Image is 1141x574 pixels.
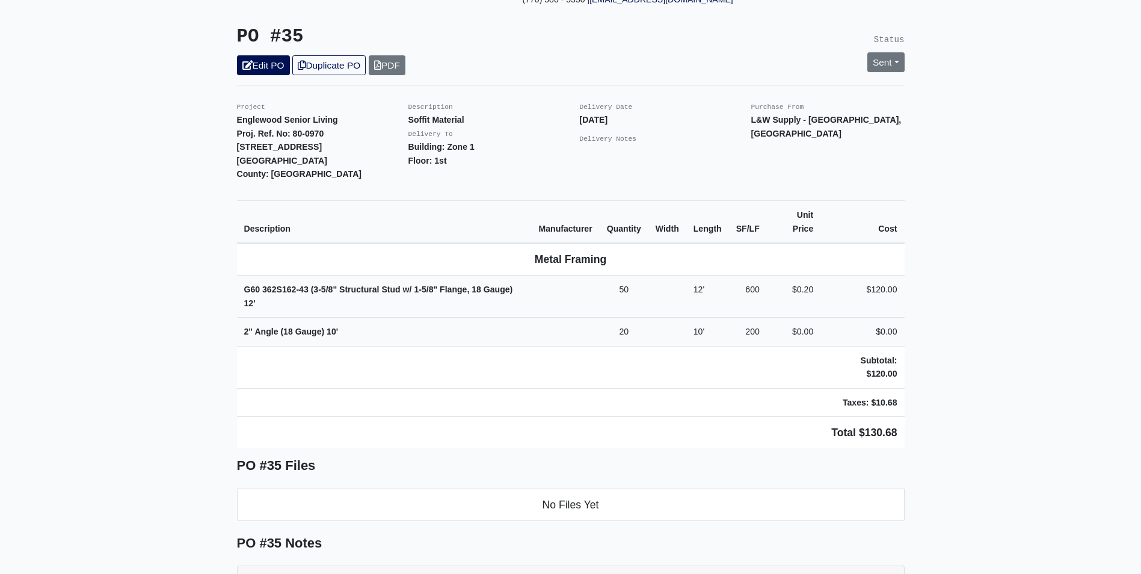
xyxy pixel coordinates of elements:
td: $0.00 [767,318,820,347]
a: Duplicate PO [292,55,366,75]
small: Delivery Notes [580,135,637,143]
strong: Proj. Ref. No: 80-0970 [237,129,324,138]
h3: PO #35 [237,26,562,48]
td: $0.00 [820,318,904,347]
small: Delivery Date [580,103,633,111]
th: Quantity [600,200,648,243]
a: Sent [867,52,905,72]
strong: [GEOGRAPHIC_DATA] [237,156,327,165]
b: Metal Framing [535,253,606,265]
strong: Englewood Senior Living [237,115,338,125]
strong: Soffit Material [408,115,464,125]
small: Purchase From [751,103,804,111]
td: $0.20 [767,276,820,318]
a: Edit PO [237,55,290,75]
td: Total $130.68 [237,417,905,449]
small: Status [874,35,905,45]
span: 12' [244,298,256,308]
th: Cost [820,200,904,243]
td: 200 [729,318,767,347]
strong: County: [GEOGRAPHIC_DATA] [237,169,362,179]
span: 10' [327,327,338,336]
strong: G60 362S162-43 (3-5/8" Structural Stud w/ 1-5/8" Flange, 18 Gauge) [244,285,513,308]
td: 20 [600,318,648,347]
td: 50 [600,276,648,318]
strong: [STREET_ADDRESS] [237,142,322,152]
th: Unit Price [767,200,820,243]
strong: Floor: 1st [408,156,447,165]
td: 600 [729,276,767,318]
small: Description [408,103,453,111]
th: SF/LF [729,200,767,243]
small: Delivery To [408,131,453,138]
h5: PO #35 Files [237,458,905,474]
small: Project [237,103,265,111]
td: $120.00 [820,276,904,318]
h5: PO #35 Notes [237,535,905,551]
span: 12' [694,285,704,294]
th: Length [686,200,729,243]
td: Taxes: $10.68 [820,388,904,417]
strong: 2" Angle (18 Gauge) [244,327,339,336]
th: Manufacturer [532,200,600,243]
span: 10' [694,327,704,336]
li: No Files Yet [237,489,905,521]
p: L&W Supply - [GEOGRAPHIC_DATA], [GEOGRAPHIC_DATA] [751,113,905,140]
th: Width [648,200,686,243]
strong: [DATE] [580,115,608,125]
strong: Building: Zone 1 [408,142,475,152]
td: Subtotal: $120.00 [820,346,904,388]
th: Description [237,200,532,243]
a: PDF [369,55,405,75]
